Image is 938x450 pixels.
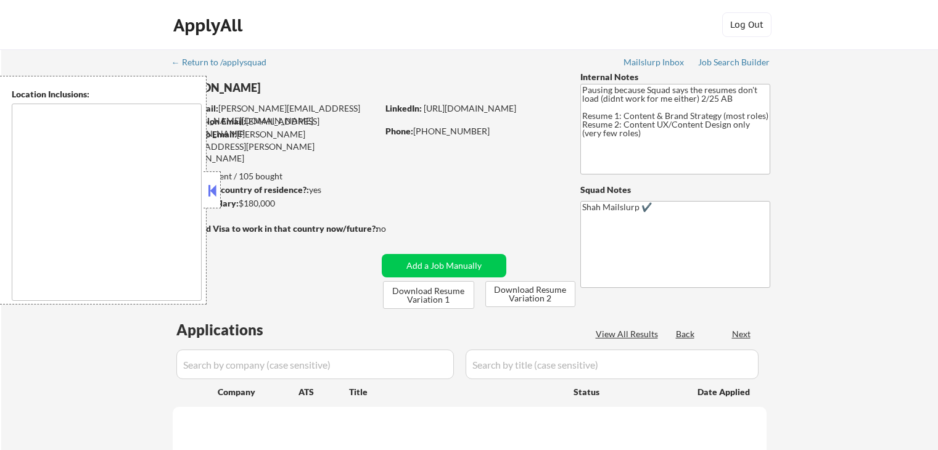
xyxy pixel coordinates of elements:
[171,58,278,67] div: ← Return to /applysquad
[574,380,680,403] div: Status
[172,184,309,195] strong: Can work in country of residence?:
[580,71,770,83] div: Internal Notes
[385,103,422,113] strong: LinkedIn:
[580,184,770,196] div: Squad Notes
[385,126,413,136] strong: Phone:
[172,170,377,182] div: 73 sent / 105 bought
[623,58,685,67] div: Mailslurp Inbox
[172,184,374,196] div: yes
[698,58,770,67] div: Job Search Builder
[732,328,752,340] div: Next
[382,254,506,277] button: Add a Job Manually
[596,328,662,340] div: View All Results
[676,328,696,340] div: Back
[218,386,298,398] div: Company
[485,281,575,307] button: Download Resume Variation 2
[12,88,202,100] div: Location Inclusions:
[176,350,454,379] input: Search by company (case sensitive)
[383,281,474,309] button: Download Resume Variation 1
[298,386,349,398] div: ATS
[722,12,771,37] button: Log Out
[385,125,560,137] div: [PHONE_NUMBER]
[172,197,377,210] div: $180,000
[173,80,426,96] div: [PERSON_NAME]
[466,350,759,379] input: Search by title (case sensitive)
[173,128,377,165] div: [PERSON_NAME][EMAIL_ADDRESS][PERSON_NAME][DOMAIN_NAME]
[173,223,378,234] strong: Will need Visa to work in that country now/future?:
[176,322,298,337] div: Applications
[349,386,562,398] div: Title
[173,115,377,139] div: [EMAIL_ADDRESS][DOMAIN_NAME]
[173,15,246,36] div: ApplyAll
[697,386,752,398] div: Date Applied
[623,57,685,70] a: Mailslurp Inbox
[376,223,411,235] div: no
[173,102,377,126] div: [PERSON_NAME][EMAIL_ADDRESS][PERSON_NAME][DOMAIN_NAME]
[171,57,278,70] a: ← Return to /applysquad
[424,103,516,113] a: [URL][DOMAIN_NAME]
